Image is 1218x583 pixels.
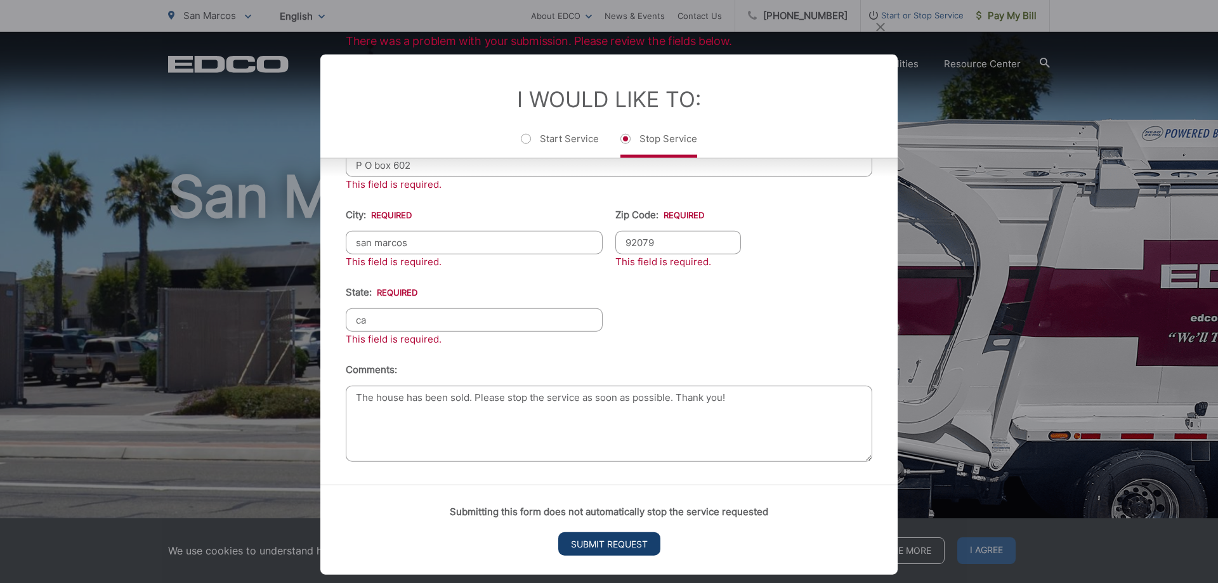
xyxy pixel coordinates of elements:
[346,364,397,375] label: Comments:
[615,209,704,220] label: Zip Code:
[346,331,603,346] div: This field is required.
[615,254,741,269] div: This field is required.
[521,132,599,157] label: Start Service
[346,209,412,220] label: City:
[558,532,660,556] input: Submit Request
[450,506,768,518] strong: Submitting this form does not automatically stop the service requested
[620,132,697,157] label: Stop Service
[517,86,701,112] label: I Would Like To:
[320,8,898,54] h2: There was a problem with your submission. Please review the fields below.
[346,286,417,298] label: State:
[346,254,603,269] div: This field is required.
[346,176,872,192] div: This field is required.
